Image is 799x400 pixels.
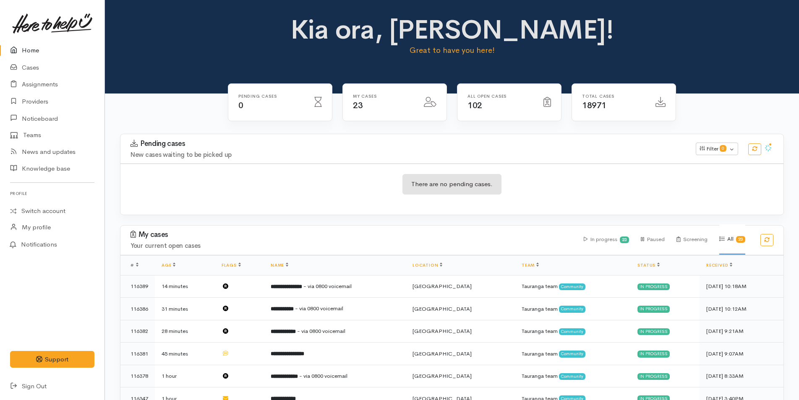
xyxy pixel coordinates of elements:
[637,262,660,268] a: Status
[155,320,215,343] td: 28 minutes
[155,343,215,365] td: 45 minutes
[467,94,533,99] h6: All Open cases
[700,275,783,298] td: [DATE] 10:18AM
[719,224,745,255] div: All
[10,188,94,199] h6: Profile
[700,298,783,320] td: [DATE] 10:12AM
[289,44,616,56] p: Great to have you here!
[155,365,215,387] td: 1 hour
[559,328,585,335] span: Community
[120,275,155,298] td: 116389
[622,237,627,242] b: 23
[696,143,738,155] button: Filter0
[413,262,442,268] a: Location
[131,262,138,268] span: #
[559,373,585,380] span: Community
[515,275,631,298] td: Tauranga team
[413,305,472,312] span: [GEOGRAPHIC_DATA]
[738,236,743,242] b: 23
[582,100,606,111] span: 18971
[559,351,585,357] span: Community
[10,351,94,368] button: Support
[700,320,783,343] td: [DATE] 9:21AM
[120,320,155,343] td: 116382
[295,305,343,312] span: - via 0800 voicemail
[700,343,783,365] td: [DATE] 9:07AM
[413,327,472,335] span: [GEOGRAPHIC_DATA]
[559,283,585,290] span: Community
[637,283,670,290] div: In progress
[582,94,645,99] h6: Total cases
[515,320,631,343] td: Tauranga team
[353,100,363,111] span: 23
[303,283,352,290] span: - via 0800 voicemail
[637,351,670,357] div: In progress
[120,298,155,320] td: 116386
[413,283,472,290] span: [GEOGRAPHIC_DATA]
[238,100,243,111] span: 0
[637,306,670,312] div: In progress
[131,151,686,158] h4: New cases waiting to be picked up
[559,306,585,312] span: Community
[289,15,616,44] h1: Kia ora, [PERSON_NAME]!
[413,372,472,379] span: [GEOGRAPHIC_DATA]
[131,140,686,148] h3: Pending cases
[584,225,629,255] div: In progress
[515,343,631,365] td: Tauranga team
[120,365,155,387] td: 116378
[467,100,482,111] span: 102
[515,298,631,320] td: Tauranga team
[353,94,414,99] h6: My cases
[131,242,574,249] h4: Your current open cases
[155,298,215,320] td: 31 minutes
[515,365,631,387] td: Tauranga team
[720,145,726,152] span: 0
[402,174,501,195] div: There are no pending cases.
[131,231,574,239] h3: My cases
[120,343,155,365] td: 116381
[238,94,304,99] h6: Pending cases
[155,275,215,298] td: 14 minutes
[676,225,708,255] div: Screening
[271,262,288,268] a: Name
[222,262,241,268] a: Flags
[637,328,670,335] div: In progress
[162,262,175,268] a: Age
[700,365,783,387] td: [DATE] 8:33AM
[522,262,539,268] a: Team
[413,350,472,357] span: [GEOGRAPHIC_DATA]
[706,262,732,268] a: Received
[641,225,665,255] div: Paused
[637,373,670,380] div: In progress
[299,372,347,379] span: - via 0800 voicemail
[297,327,345,335] span: - via 0800 voicemail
